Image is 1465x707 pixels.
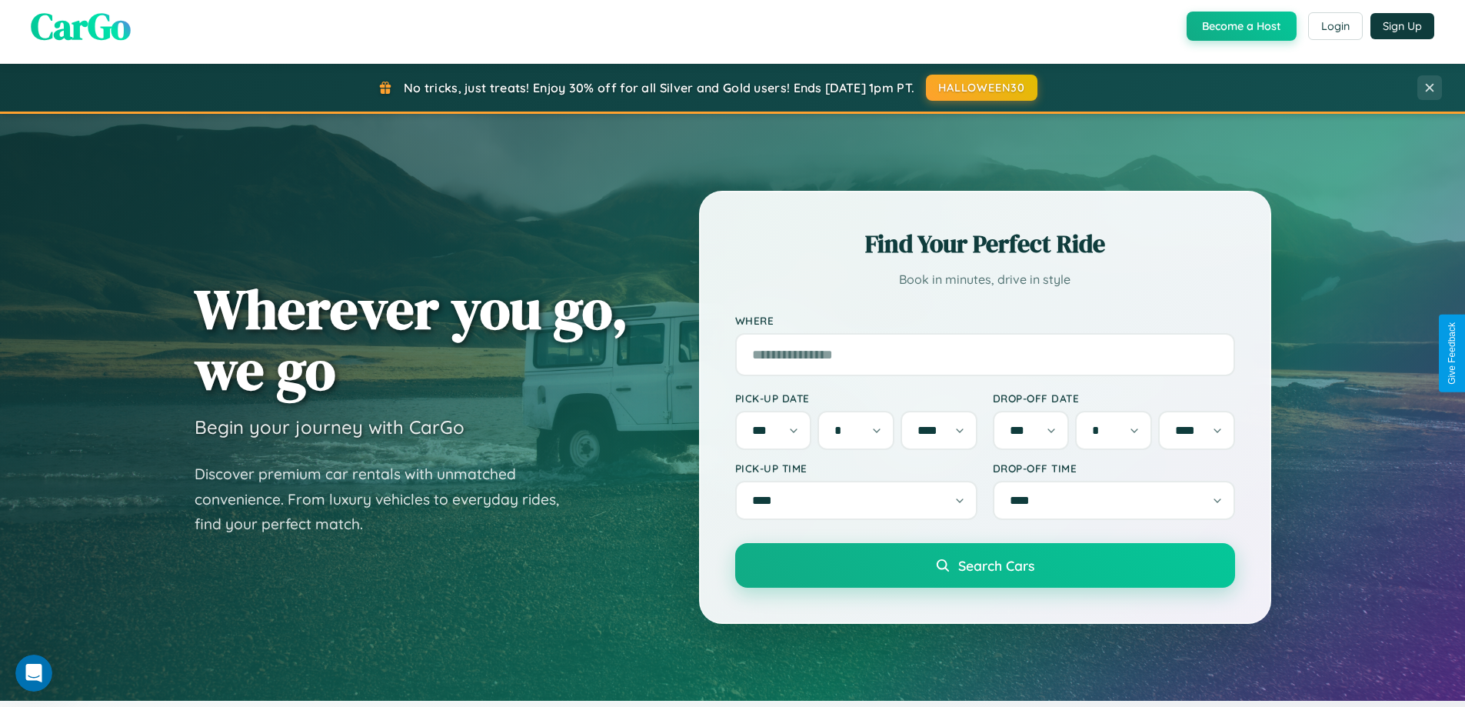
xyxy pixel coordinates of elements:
iframe: Intercom live chat [15,655,52,692]
button: Login [1308,12,1363,40]
span: No tricks, just treats! Enjoy 30% off for all Silver and Gold users! Ends [DATE] 1pm PT. [404,80,914,95]
p: Book in minutes, drive in style [735,268,1235,291]
button: Sign Up [1370,13,1434,39]
h3: Begin your journey with CarGo [195,415,464,439]
span: Search Cars [958,557,1034,574]
label: Drop-off Time [993,462,1235,475]
span: CarGo [31,1,131,52]
label: Drop-off Date [993,392,1235,405]
label: Pick-up Date [735,392,977,405]
button: Become a Host [1187,12,1297,41]
h2: Find Your Perfect Ride [735,227,1235,261]
div: Give Feedback [1447,322,1457,385]
button: HALLOWEEN30 [926,75,1037,101]
label: Pick-up Time [735,462,977,475]
button: Search Cars [735,543,1235,588]
p: Discover premium car rentals with unmatched convenience. From luxury vehicles to everyday rides, ... [195,462,579,537]
h1: Wherever you go, we go [195,278,628,400]
label: Where [735,314,1235,327]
